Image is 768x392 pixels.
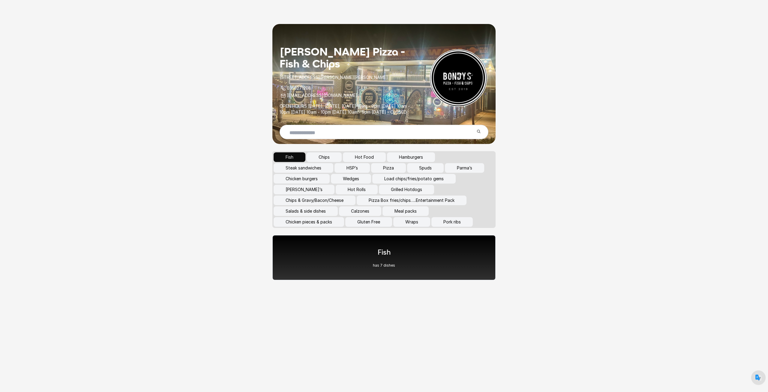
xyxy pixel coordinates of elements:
[755,375,761,381] img: default.png
[431,217,473,227] button: Pork ribs
[371,163,406,173] button: Pizza
[382,206,429,216] button: Meal packs
[280,74,414,80] p: [STREET_ADDRESS][PERSON_NAME][PERSON_NAME]
[280,92,414,98] p: [EMAIL_ADDRESS][DOMAIN_NAME]
[280,46,414,70] h1: [PERSON_NAME] Pizza - Fish & Chips
[373,247,395,257] h1: Fish
[274,163,333,173] button: Steak sandwiches
[407,163,444,173] button: Spuds
[379,185,434,194] button: Grilled Hotdogs
[274,174,330,184] button: Chicken burgers
[274,217,344,227] button: Chicken pieces & packs
[274,152,305,162] button: Fish
[331,174,371,184] button: Wedges
[274,206,338,216] button: Salads & side dishes
[387,152,435,162] button: Hamburgers
[280,85,414,91] p: 0355271208
[280,103,414,115] p: OPEN HOURS [DATE], [DATE], [DATE] 10am - 9pm [DATE] 10am - 10pm [DATE] 10am - 10pm [DATE] 10am - ...
[393,217,430,227] button: Wraps
[343,152,386,162] button: Hot Food
[373,263,395,268] p: has 7 dishes
[357,196,466,205] button: Pizza Box fries/chips…..Entertainment Pack
[274,196,355,205] button: Chips & Gravy/Bacon/Cheese
[274,185,334,194] button: [PERSON_NAME]’s
[339,206,381,216] button: Calzones
[345,217,392,227] button: Gluten Free
[336,185,378,194] button: Hot Rolls
[445,163,484,173] button: Parma’s
[372,174,456,184] button: Load chips/fries/potato gems
[307,152,342,162] button: Chips
[334,163,370,173] button: HSP’s
[430,49,487,107] img: Restaurant Logo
